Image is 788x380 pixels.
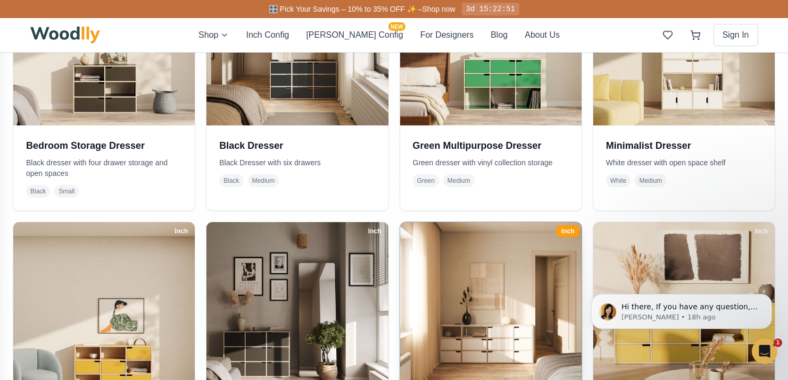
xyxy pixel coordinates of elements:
a: Shop now [422,5,455,13]
span: Medium [635,174,666,187]
p: White dresser with open space shelf [606,157,762,168]
button: For Designers [420,29,474,41]
button: About Us [525,29,560,41]
h3: Green Multipurpose Dresser [413,138,569,153]
img: Woodlly [30,27,101,44]
div: Inch [170,225,193,237]
span: Green [413,174,439,187]
span: Medium [443,174,475,187]
span: NEW [388,22,405,31]
iframe: Intercom notifications message [575,272,788,351]
button: Blog [491,29,508,41]
span: Black [219,174,243,187]
p: Green dresser with vinyl collection storage [413,157,569,168]
span: Black [26,185,50,198]
button: Inch Config [246,29,289,41]
span: Small [54,185,79,198]
button: Sign In [714,24,758,46]
span: Medium [248,174,279,187]
div: Inch [363,225,386,237]
span: 🎛️ Pick Your Savings – 10% to 35% OFF ✨ – [269,5,422,13]
button: Shop [198,29,229,41]
button: [PERSON_NAME] ConfigNEW [306,29,403,41]
h3: Minimalist Dresser [606,138,762,153]
h3: Black Dresser [219,138,375,153]
p: Black dresser with four drawer storage and open spaces [26,157,182,179]
div: Inch [750,225,773,237]
span: White [606,174,631,187]
p: Black Dresser with six drawers [219,157,375,168]
iframe: Intercom live chat [752,339,777,364]
span: 1 [774,339,782,347]
div: 3d 15:22:51 [462,3,519,15]
h3: Bedroom Storage Dresser [26,138,182,153]
div: Inch [557,225,579,237]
